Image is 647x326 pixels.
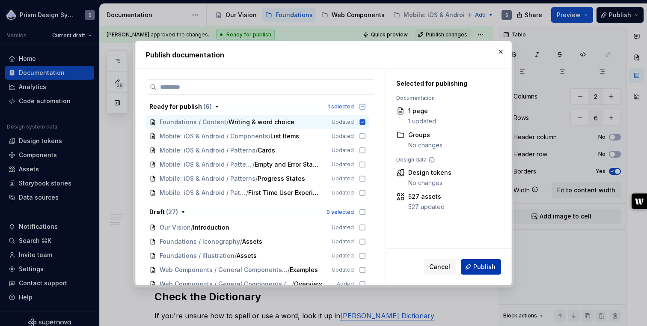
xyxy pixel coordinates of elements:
span: / [288,266,290,274]
span: Foundations / Illustration [160,251,234,260]
span: Assets [242,237,262,246]
div: 527 updated [408,203,445,211]
span: Updated [332,133,354,140]
span: Foundations / Iconography [160,237,240,246]
span: Updated [332,189,354,196]
span: / [252,160,255,169]
div: Documentation [396,95,497,102]
span: / [234,251,237,260]
div: 1 selected [328,103,354,110]
span: Updated [332,147,354,154]
div: No changes [408,141,442,150]
span: / [292,280,294,288]
div: Ready for publish [149,102,212,111]
span: Introduction [193,223,229,232]
span: Updated [332,161,354,168]
span: Updated [332,266,354,273]
span: Updated [332,238,354,245]
div: No changes [408,179,451,187]
span: Assets [237,251,257,260]
span: Web Components / General Components / Accordion [160,266,288,274]
span: / [226,118,229,126]
span: ( 6 ) [203,103,212,110]
button: Cancel [424,259,456,275]
span: Added [337,281,354,287]
span: Mobile: iOS & Android / Patterns [160,188,246,197]
span: / [268,132,270,141]
h2: Publish documentation [146,50,501,60]
div: 1 updated [408,117,436,126]
span: Our Vision [160,223,191,232]
span: Updated [332,175,354,182]
span: Mobile: iOS & Android / Patterns [160,146,255,155]
span: Updated [332,252,354,259]
span: First Time User Experience [248,188,320,197]
div: Draft [149,208,178,216]
span: Foundations / Content [160,118,226,126]
span: ( 27 ) [166,208,178,215]
span: / [255,146,258,155]
span: Cancel [429,263,450,271]
span: Empty and Error States [255,160,320,169]
div: Groups [408,131,442,139]
span: / [246,188,248,197]
span: Updated [332,224,354,231]
span: / [255,174,258,183]
div: 0 selected [326,209,354,215]
div: Design tokens [408,168,451,177]
span: Cards [258,146,275,155]
div: 1 page [408,107,436,115]
span: Progress States [258,174,305,183]
span: Web Components / General Components / Alert Banners [160,280,292,288]
span: List Items [270,132,299,141]
span: Mobile: iOS & Android / Patterns [160,174,255,183]
span: / [240,237,242,246]
span: Publish [473,263,496,271]
button: Publish [461,259,501,275]
div: 527 assets [408,192,445,201]
div: Design data [396,156,497,163]
span: Mobile: iOS & Android / Patterns [160,160,252,169]
span: Writing & word choice [229,118,294,126]
span: Examples [290,266,318,274]
button: Ready for publish (6)1 selected [146,100,369,114]
div: Selected for publishing [396,79,497,88]
span: Mobile: iOS & Android / Components [160,132,268,141]
span: / [191,223,193,232]
span: Updated [332,119,354,126]
span: Overview [294,280,322,288]
button: Draft (27)0 selected [146,205,369,219]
